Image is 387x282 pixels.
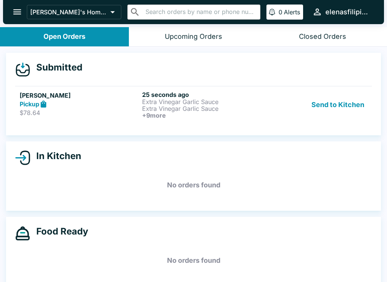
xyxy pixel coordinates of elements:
[15,86,372,123] a: [PERSON_NAME]Pickup$78.6425 seconds agoExtra Vinegar Garlic SauceExtra Vinegar Garlic Sauce+9more...
[308,91,367,119] button: Send to Kitchen
[27,5,121,19] button: [PERSON_NAME]'s Home of the Finest Filipino Foods
[143,7,257,17] input: Search orders by name or phone number
[43,32,85,41] div: Open Orders
[20,109,139,116] p: $78.64
[299,32,346,41] div: Closed Orders
[30,226,88,237] h4: Food Ready
[30,62,82,73] h4: Submitted
[142,91,262,98] h6: 25 seconds ago
[309,4,375,20] button: elenasfilipinofoods
[30,8,107,16] p: [PERSON_NAME]'s Home of the Finest Filipino Foods
[142,112,262,119] h6: + 9 more
[279,8,282,16] p: 0
[30,150,81,162] h4: In Kitchen
[8,2,27,21] button: open drawer
[15,247,372,274] h5: No orders found
[325,8,372,17] div: elenasfilipinofoods
[142,105,262,112] p: Extra Vinegar Garlic Sauce
[284,8,300,16] p: Alerts
[20,100,39,108] strong: Pickup
[165,32,222,41] div: Upcoming Orders
[20,91,139,100] h5: [PERSON_NAME]
[15,172,372,199] h5: No orders found
[142,98,262,105] p: Extra Vinegar Garlic Sauce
